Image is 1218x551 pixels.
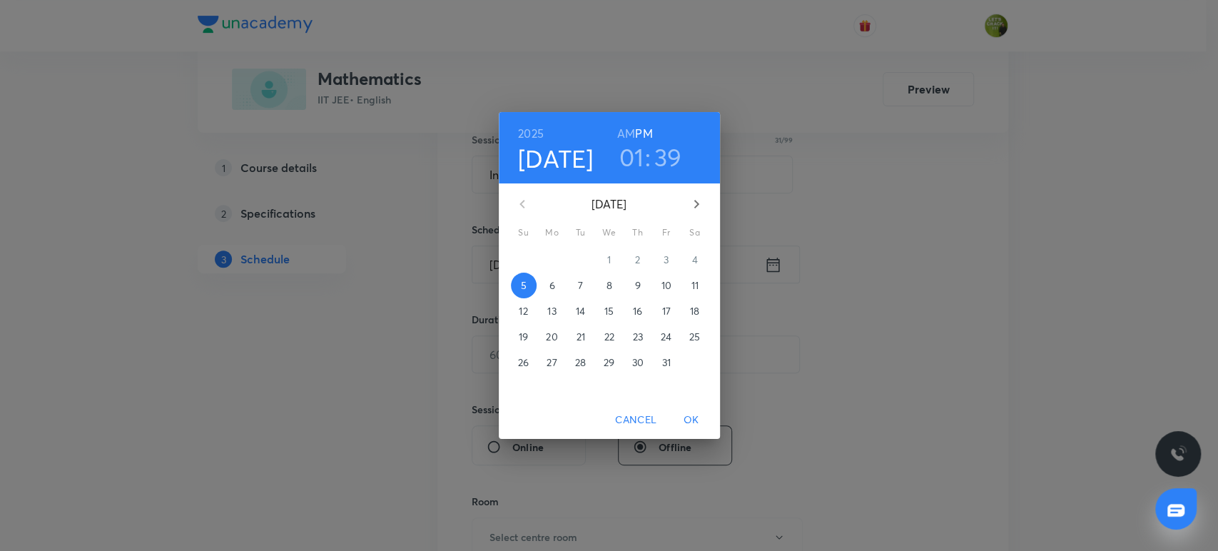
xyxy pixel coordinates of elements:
p: 15 [604,304,614,318]
p: 5 [520,278,526,293]
span: Sa [682,226,708,240]
button: 22 [597,324,622,350]
button: 11 [682,273,708,298]
button: 12 [511,298,537,324]
p: 19 [519,330,528,344]
p: 14 [576,304,585,318]
h3: : [645,142,651,172]
span: Tu [568,226,594,240]
button: [DATE] [518,143,594,173]
button: 23 [625,324,651,350]
button: 29 [597,350,622,375]
button: 13 [539,298,565,324]
button: 26 [511,350,537,375]
span: Cancel [615,411,656,429]
p: 16 [633,304,642,318]
p: 18 [690,304,699,318]
span: OK [674,411,709,429]
button: 18 [682,298,708,324]
button: 9 [625,273,651,298]
p: 27 [547,355,557,370]
button: OK [669,407,714,433]
span: Fr [654,226,679,240]
span: Su [511,226,537,240]
button: 39 [654,142,682,172]
p: 20 [546,330,557,344]
span: Th [625,226,651,240]
button: 28 [568,350,594,375]
p: 13 [547,304,556,318]
button: PM [635,123,652,143]
button: 5 [511,273,537,298]
button: 10 [654,273,679,298]
p: 7 [578,278,583,293]
button: 30 [625,350,651,375]
p: 28 [575,355,586,370]
button: 27 [539,350,565,375]
p: 17 [661,304,670,318]
button: 19 [511,324,537,350]
button: 25 [682,324,708,350]
button: 17 [654,298,679,324]
button: 6 [539,273,565,298]
p: 29 [604,355,614,370]
p: 26 [518,355,529,370]
button: 14 [568,298,594,324]
button: 16 [625,298,651,324]
p: 23 [632,330,642,344]
button: 24 [654,324,679,350]
p: 22 [604,330,614,344]
button: AM [617,123,635,143]
p: 10 [661,278,671,293]
button: 21 [568,324,594,350]
p: 9 [634,278,640,293]
button: 31 [654,350,679,375]
button: 20 [539,324,565,350]
p: 30 [631,355,643,370]
p: 31 [661,355,670,370]
button: 7 [568,273,594,298]
p: 21 [576,330,584,344]
button: 15 [597,298,622,324]
p: 12 [519,304,527,318]
p: 6 [549,278,554,293]
span: We [597,226,622,240]
span: Mo [539,226,565,240]
button: Cancel [609,407,662,433]
button: 2025 [518,123,544,143]
p: [DATE] [539,196,679,213]
p: 8 [606,278,611,293]
button: 8 [597,273,622,298]
button: 01 [619,142,644,172]
p: 11 [691,278,698,293]
p: 25 [689,330,700,344]
p: 24 [661,330,671,344]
